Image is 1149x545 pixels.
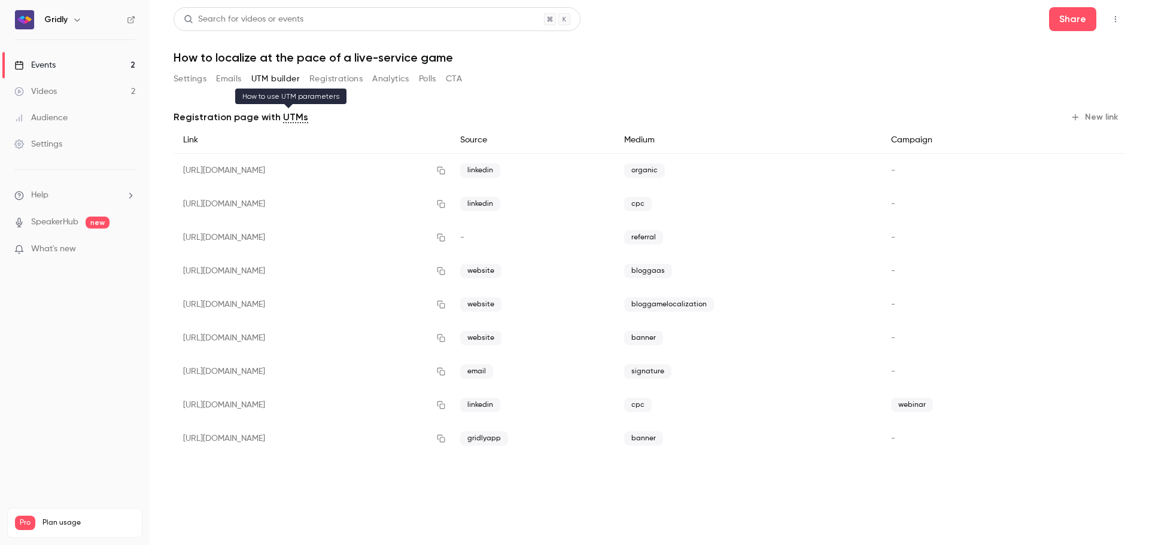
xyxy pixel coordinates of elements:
div: [URL][DOMAIN_NAME] [174,355,451,388]
span: organic [624,163,665,178]
span: cpc [624,197,652,211]
div: [URL][DOMAIN_NAME] [174,422,451,455]
span: email [460,364,493,379]
button: Share [1049,7,1096,31]
a: UTMs [283,110,308,124]
span: banner [624,431,663,446]
span: What's new [31,243,76,255]
button: New link [1066,108,1125,127]
span: website [460,297,501,312]
span: bloggaas [624,264,672,278]
p: Registration page with [174,110,308,124]
span: gridlyapp [460,431,508,446]
span: - [891,434,895,443]
iframe: Noticeable Trigger [121,244,135,255]
button: Emails [216,69,241,89]
span: bloggamelocalization [624,297,714,312]
button: Analytics [372,69,409,89]
div: Audience [14,112,68,124]
div: Medium [615,127,881,154]
button: UTM builder [251,69,300,89]
div: [URL][DOMAIN_NAME] [174,154,451,188]
li: help-dropdown-opener [14,189,135,202]
div: [URL][DOMAIN_NAME] [174,221,451,254]
div: [URL][DOMAIN_NAME] [174,388,451,422]
span: website [460,264,501,278]
span: - [891,233,895,242]
span: linkedin [460,163,500,178]
span: - [891,267,895,275]
div: Search for videos or events [184,13,303,26]
span: - [891,200,895,208]
span: cpc [624,398,652,412]
h1: How to localize at the pace of a live-service game [174,50,1125,65]
div: Source [451,127,615,154]
button: CTA [446,69,462,89]
div: Events [14,59,56,71]
h6: Gridly [44,14,68,26]
span: banner [624,331,663,345]
div: [URL][DOMAIN_NAME] [174,187,451,221]
span: linkedin [460,398,500,412]
span: new [86,217,110,229]
span: - [891,166,895,175]
img: Gridly [15,10,34,29]
span: - [460,233,464,242]
button: Polls [419,69,436,89]
div: [URL][DOMAIN_NAME] [174,254,451,288]
div: Link [174,127,451,154]
span: website [460,331,501,345]
span: - [891,367,895,376]
span: Plan usage [42,518,135,528]
div: [URL][DOMAIN_NAME] [174,288,451,321]
span: signature [624,364,671,379]
div: Campaign [881,127,1031,154]
span: - [891,334,895,342]
span: Pro [15,516,35,530]
span: linkedin [460,197,500,211]
button: Settings [174,69,206,89]
div: Settings [14,138,62,150]
a: SpeakerHub [31,216,78,229]
div: [URL][DOMAIN_NAME] [174,321,451,355]
button: Registrations [309,69,363,89]
span: - [891,300,895,309]
div: Videos [14,86,57,98]
span: referral [624,230,663,245]
span: Help [31,189,48,202]
span: webinar [891,398,933,412]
